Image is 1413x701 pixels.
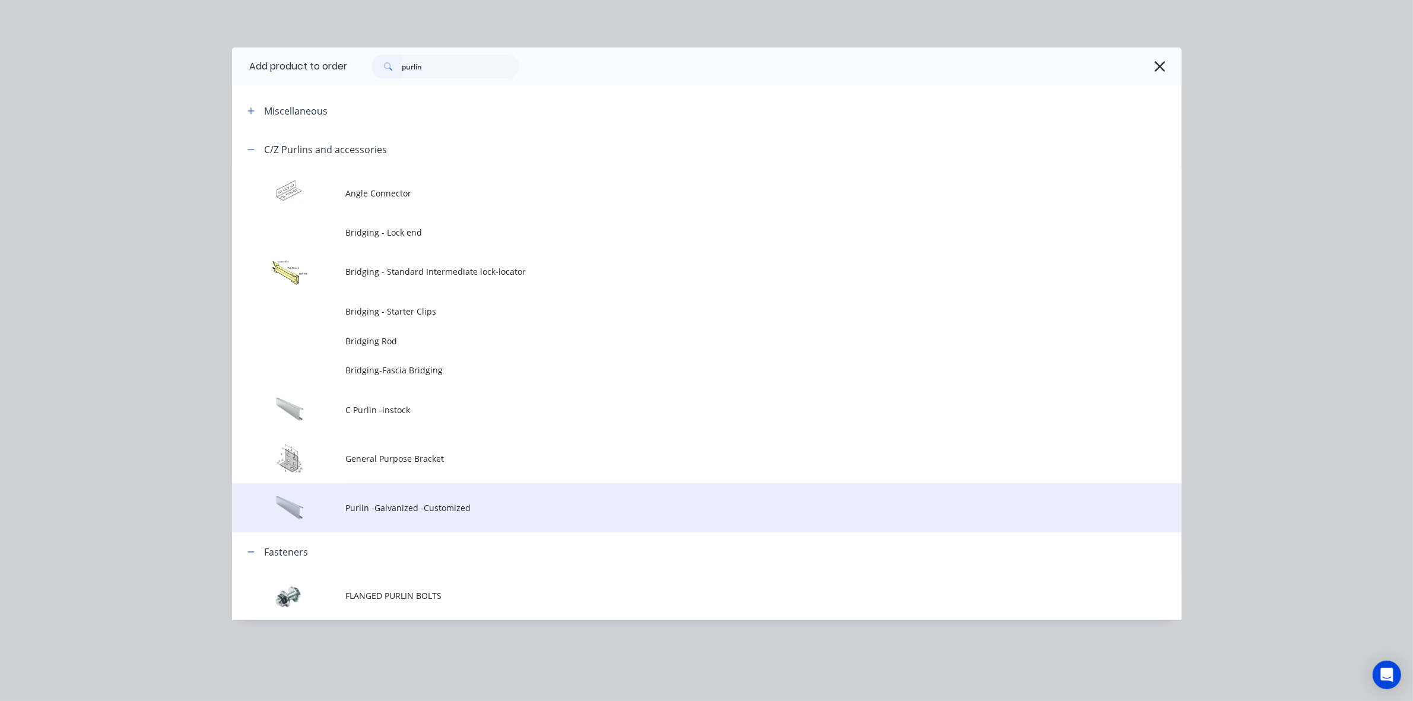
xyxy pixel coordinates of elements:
span: Bridging Rod [346,335,1014,347]
div: Fasteners [265,545,309,559]
div: Add product to order [232,47,348,85]
span: Bridging - Starter Clips [346,305,1014,318]
span: Purlin -Galvanized -Customized [346,502,1014,514]
input: Search... [402,55,520,78]
div: Miscellaneous [265,104,328,118]
span: Bridging-Fascia Bridging [346,364,1014,376]
span: FLANGED PURLIN BOLTS [346,589,1014,602]
span: Bridging - Lock end [346,226,1014,239]
span: C Purlin -instock [346,404,1014,416]
span: General Purpose Bracket [346,452,1014,465]
span: Angle Connector [346,187,1014,199]
div: Open Intercom Messenger [1373,661,1401,689]
div: C/Z Purlins and accessories [265,142,388,157]
span: Bridging - Standard Intermediate lock-locator [346,265,1014,278]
